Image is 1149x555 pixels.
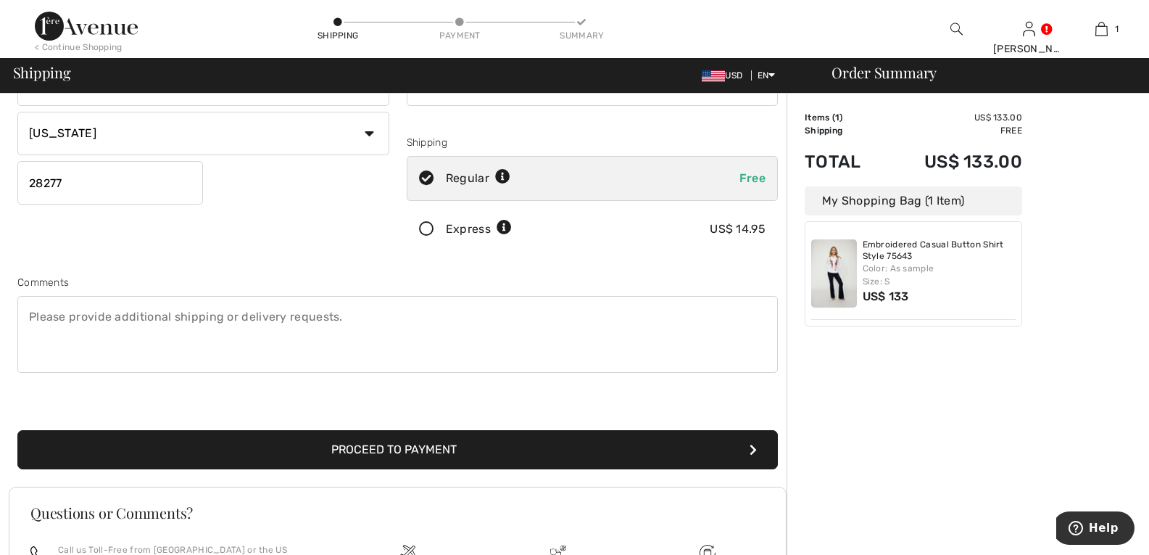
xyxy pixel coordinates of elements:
[17,430,778,469] button: Proceed to Payment
[17,275,778,290] div: Comments
[805,124,884,137] td: Shipping
[950,20,963,38] img: search the website
[316,29,360,42] div: Shipping
[1066,20,1137,38] a: 1
[446,221,512,238] div: Express
[1023,20,1035,38] img: My Info
[446,170,510,187] div: Regular
[863,289,909,303] span: US$ 133
[702,70,725,82] img: US Dollar
[884,124,1022,137] td: Free
[805,137,884,186] td: Total
[407,135,779,150] div: Shipping
[835,112,839,123] span: 1
[30,506,765,520] h3: Questions or Comments?
[710,221,766,238] div: US$ 14.95
[863,262,1016,288] div: Color: As sample Size: S
[993,41,1064,57] div: [PERSON_NAME]
[1115,22,1119,36] span: 1
[758,70,776,81] span: EN
[438,29,481,42] div: Payment
[560,29,603,42] div: Summary
[739,171,766,185] span: Free
[814,65,1140,80] div: Order Summary
[811,239,857,308] img: Embroidered Casual Button Shirt Style 75643
[1095,20,1108,38] img: My Bag
[805,186,1022,215] div: My Shopping Bag (1 Item)
[702,70,748,81] span: USD
[863,239,1016,262] a: Embroidered Casual Button Shirt Style 75643
[1056,511,1135,548] iframe: Opens a widget where you can find more information
[35,12,138,41] img: 1ère Avenue
[1023,22,1035,36] a: Sign In
[17,161,203,205] input: Zip/Postal Code
[884,111,1022,124] td: US$ 133.00
[805,111,884,124] td: Items ( )
[35,41,123,54] div: < Continue Shopping
[884,137,1022,186] td: US$ 133.00
[13,65,71,80] span: Shipping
